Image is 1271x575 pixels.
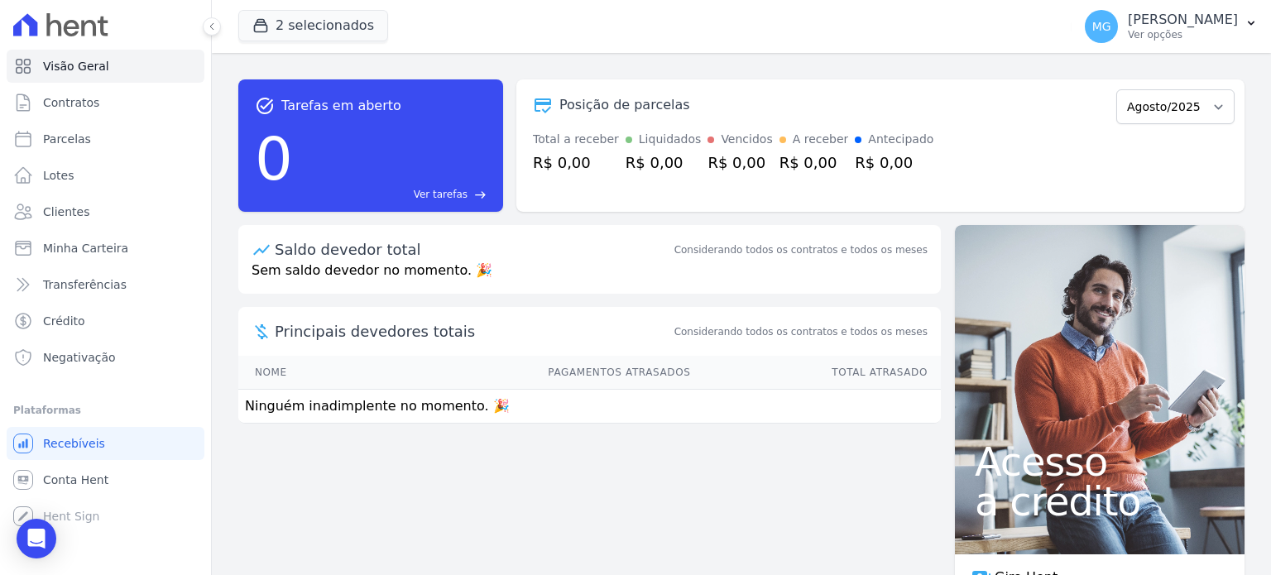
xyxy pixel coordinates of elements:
p: Sem saldo devedor no momento. 🎉 [238,261,941,294]
div: Antecipado [868,131,933,148]
a: Conta Hent [7,463,204,496]
span: Parcelas [43,131,91,147]
a: Minha Carteira [7,232,204,265]
span: Minha Carteira [43,240,128,256]
span: Crédito [43,313,85,329]
div: R$ 0,00 [626,151,702,174]
span: Tarefas em aberto [281,96,401,116]
a: Lotes [7,159,204,192]
button: MG [PERSON_NAME] Ver opções [1072,3,1271,50]
a: Clientes [7,195,204,228]
span: Lotes [43,167,74,184]
p: [PERSON_NAME] [1128,12,1238,28]
a: Crédito [7,304,204,338]
td: Ninguém inadimplente no momento. 🎉 [238,390,941,424]
a: Contratos [7,86,204,119]
div: Vencidos [721,131,772,148]
span: Contratos [43,94,99,111]
span: MG [1092,21,1111,32]
div: Total a receber [533,131,619,148]
div: R$ 0,00 [707,151,772,174]
span: east [474,189,487,201]
th: Total Atrasado [691,356,941,390]
div: Considerando todos os contratos e todos os meses [674,242,928,257]
div: Open Intercom Messenger [17,519,56,558]
span: Transferências [43,276,127,293]
th: Pagamentos Atrasados [364,356,692,390]
a: Recebíveis [7,427,204,460]
span: Principais devedores totais [275,320,671,343]
span: Visão Geral [43,58,109,74]
span: Conta Hent [43,472,108,488]
div: A receber [793,131,849,148]
a: Visão Geral [7,50,204,83]
a: Ver tarefas east [300,187,487,202]
span: task_alt [255,96,275,116]
span: Negativação [43,349,116,366]
div: Posição de parcelas [559,95,690,115]
div: R$ 0,00 [533,151,619,174]
button: 2 selecionados [238,10,388,41]
span: Acesso [975,442,1225,482]
div: R$ 0,00 [779,151,849,174]
div: R$ 0,00 [855,151,933,174]
a: Transferências [7,268,204,301]
span: Considerando todos os contratos e todos os meses [674,324,928,339]
div: Liquidados [639,131,702,148]
div: Saldo devedor total [275,238,671,261]
span: Ver tarefas [414,187,468,202]
div: Plataformas [13,400,198,420]
p: Ver opções [1128,28,1238,41]
span: Recebíveis [43,435,105,452]
div: 0 [255,116,293,202]
span: Clientes [43,204,89,220]
th: Nome [238,356,364,390]
span: a crédito [975,482,1225,521]
a: Parcelas [7,122,204,156]
a: Negativação [7,341,204,374]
